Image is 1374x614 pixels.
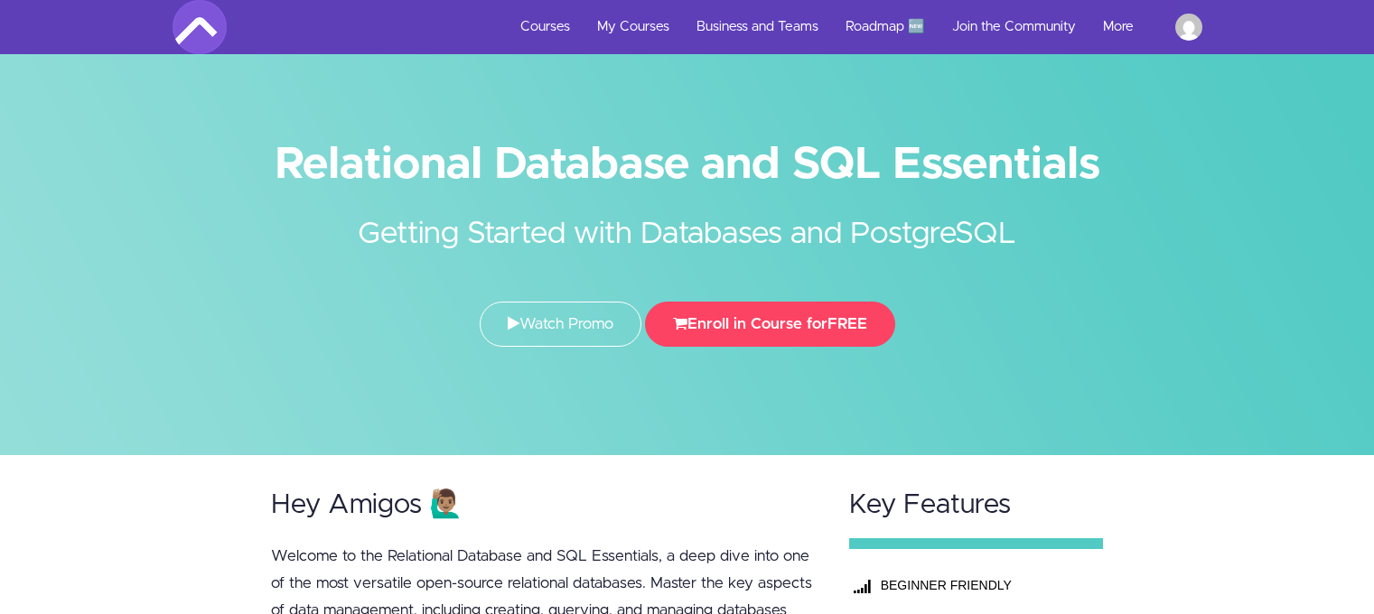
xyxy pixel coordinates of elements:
[849,490,1104,520] h2: Key Features
[645,302,895,347] button: Enroll in Course forFREE
[349,185,1026,256] h2: Getting Started with Databases and PostgreSQL
[827,316,867,331] span: FREE
[173,144,1202,185] h1: Relational Database and SQL Essentials
[1175,14,1202,41] img: matteimartina123@gmail.com
[876,567,1071,603] th: BEGINNER FRIENDLY
[271,490,815,520] h2: Hey Amigos 🙋🏽‍♂️
[480,302,641,347] a: Watch Promo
